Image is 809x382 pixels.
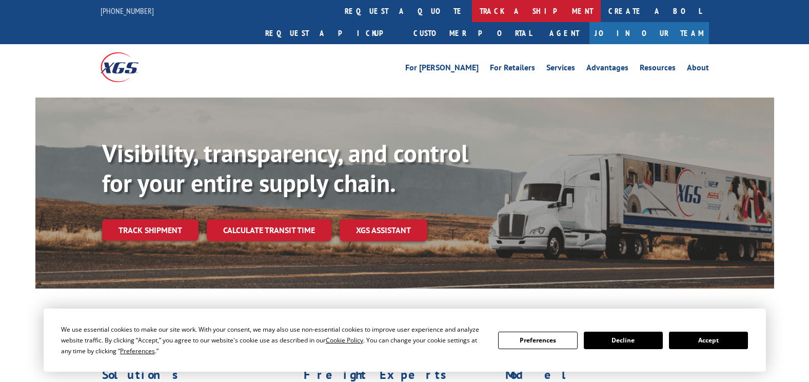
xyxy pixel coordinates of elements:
[584,332,663,349] button: Decline
[640,64,676,75] a: Resources
[120,347,155,355] span: Preferences
[326,336,363,345] span: Cookie Policy
[101,6,154,16] a: [PHONE_NUMBER]
[669,332,748,349] button: Accept
[539,22,589,44] a: Agent
[44,309,766,372] div: Cookie Consent Prompt
[406,22,539,44] a: Customer Portal
[207,219,331,241] a: Calculate transit time
[61,324,486,356] div: We use essential cookies to make our site work. With your consent, we may also use non-essential ...
[102,219,199,241] a: Track shipment
[589,22,709,44] a: Join Our Team
[687,64,709,75] a: About
[258,22,406,44] a: Request a pickup
[102,137,468,199] b: Visibility, transparency, and control for your entire supply chain.
[586,64,628,75] a: Advantages
[340,219,427,241] a: XGS ASSISTANT
[490,64,535,75] a: For Retailers
[405,64,479,75] a: For [PERSON_NAME]
[546,64,575,75] a: Services
[498,332,577,349] button: Preferences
